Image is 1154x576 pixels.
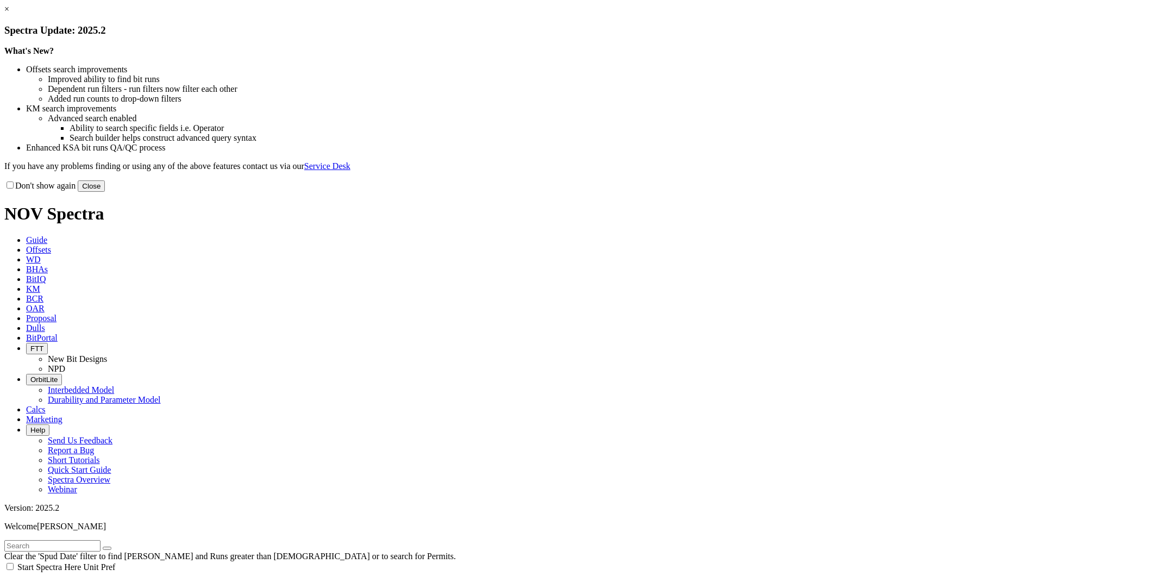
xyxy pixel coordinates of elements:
a: × [4,4,9,14]
label: Don't show again [4,181,76,190]
h3: Spectra Update: 2025.2 [4,24,1150,36]
span: Start Spectra Here [17,562,81,572]
a: Short Tutorials [48,455,100,465]
div: Version: 2025.2 [4,503,1150,513]
span: [PERSON_NAME] [37,522,106,531]
strong: What's New? [4,46,54,55]
h1: NOV Spectra [4,204,1150,224]
a: New Bit Designs [48,354,107,364]
input: Don't show again [7,181,14,189]
a: Spectra Overview [48,475,110,484]
span: Help [30,426,45,434]
span: OrbitLite [30,375,58,384]
button: Close [78,180,105,192]
span: Guide [26,235,47,245]
span: BitPortal [26,333,58,342]
span: Unit Pref [83,562,115,572]
a: Durability and Parameter Model [48,395,161,404]
span: OAR [26,304,45,313]
li: Improved ability to find bit runs [48,74,1150,84]
span: Clear the 'Spud Date' filter to find [PERSON_NAME] and Runs greater than [DEMOGRAPHIC_DATA] or to... [4,552,456,561]
span: BCR [26,294,43,303]
li: Advanced search enabled [48,114,1150,123]
span: BitIQ [26,274,46,284]
a: NPD [48,364,65,373]
li: Offsets search improvements [26,65,1150,74]
li: KM search improvements [26,104,1150,114]
p: If you have any problems finding or using any of the above features contact us via our [4,161,1150,171]
span: Offsets [26,245,51,254]
span: Proposal [26,314,57,323]
span: KM [26,284,40,293]
a: Service Desk [304,161,350,171]
span: WD [26,255,41,264]
a: Report a Bug [48,446,94,455]
a: Interbedded Model [48,385,114,395]
a: Quick Start Guide [48,465,111,474]
span: FTT [30,345,43,353]
li: Enhanced KSA bit runs QA/QC process [26,143,1150,153]
li: Ability to search specific fields i.e. Operator [70,123,1150,133]
span: Marketing [26,415,62,424]
li: Dependent run filters - run filters now filter each other [48,84,1150,94]
a: Webinar [48,485,77,494]
p: Welcome [4,522,1150,531]
a: Send Us Feedback [48,436,112,445]
span: BHAs [26,265,48,274]
span: Calcs [26,405,46,414]
li: Search builder helps construct advanced query syntax [70,133,1150,143]
span: Dulls [26,323,45,333]
li: Added run counts to drop-down filters [48,94,1150,104]
input: Search [4,540,101,552]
